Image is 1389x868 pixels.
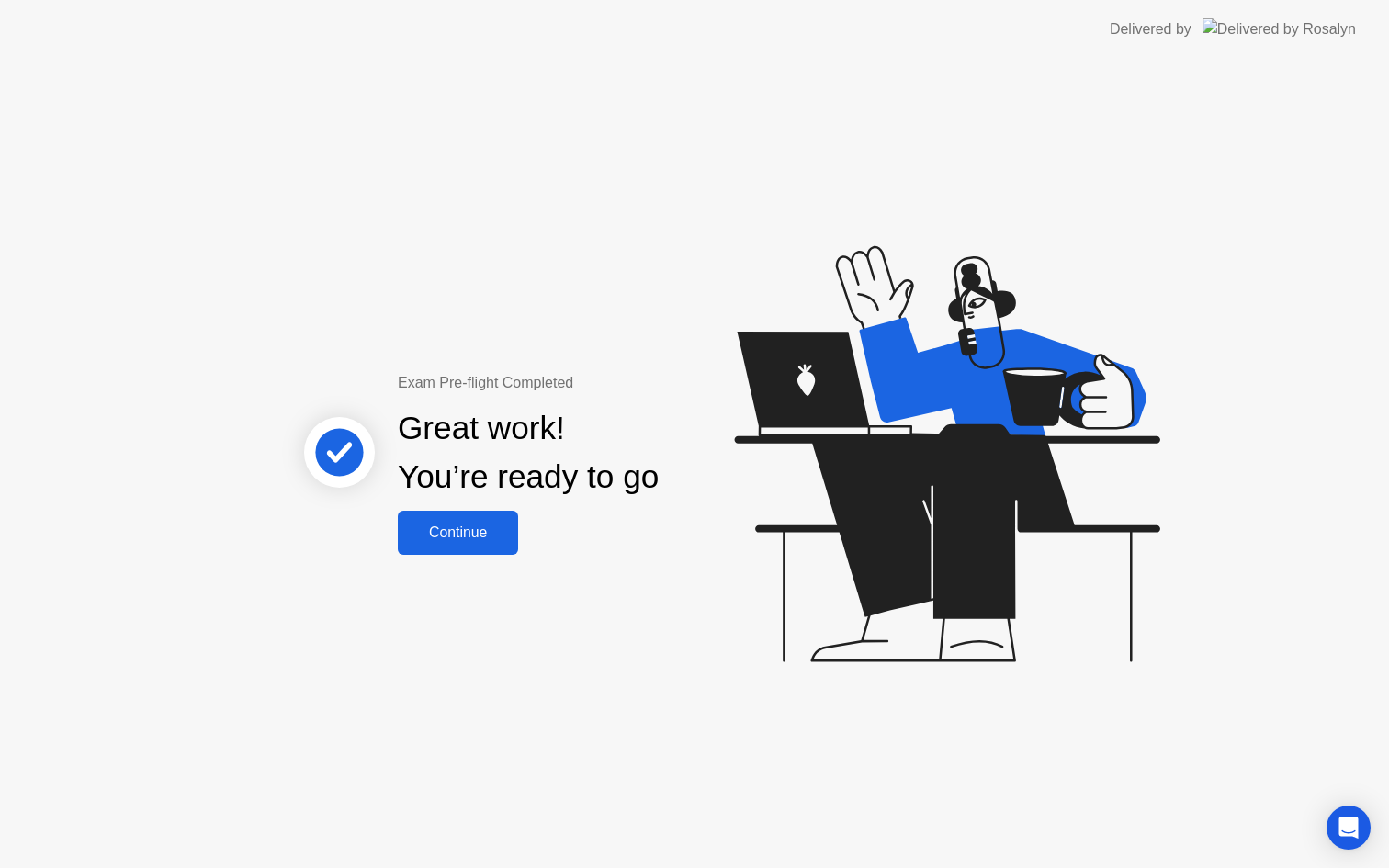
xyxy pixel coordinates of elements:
[1110,18,1191,40] div: Delivered by
[398,511,518,555] button: Continue
[1203,18,1356,39] img: Delivered by Rosalyn
[1327,806,1371,850] div: Open Intercom Messenger
[398,404,659,502] div: Great work! You’re ready to go
[398,372,777,394] div: Exam Pre-flight Completed
[403,524,513,541] div: Continue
